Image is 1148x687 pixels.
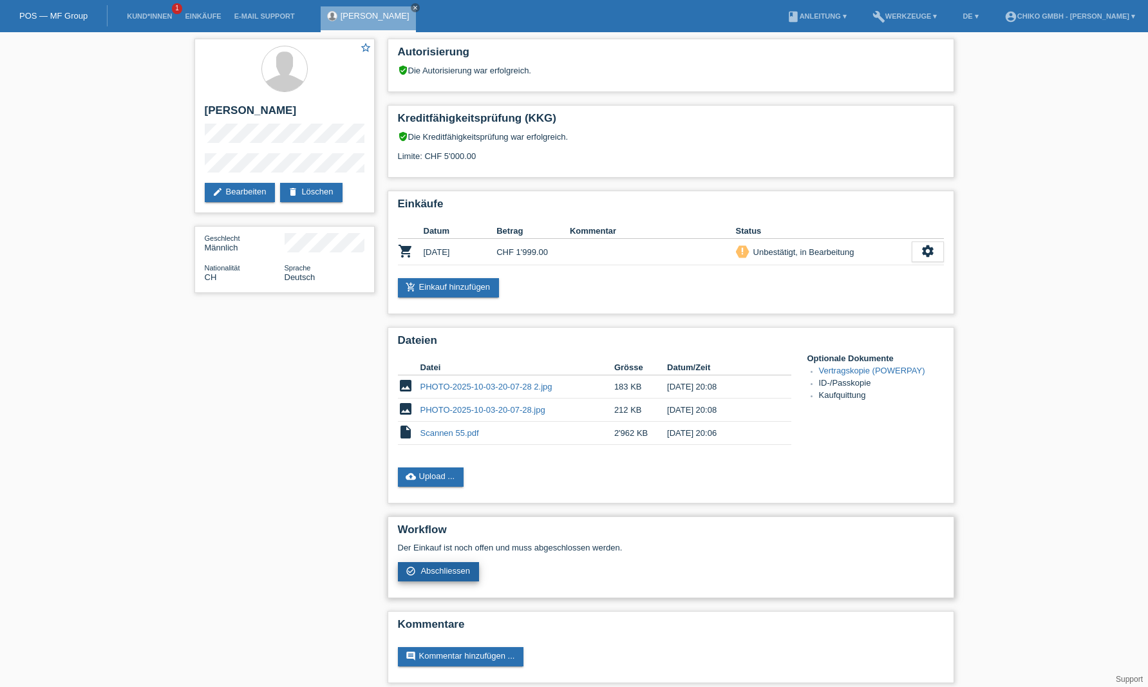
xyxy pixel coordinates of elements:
h2: Autorisierung [398,46,944,65]
span: Schweiz [205,272,217,282]
i: POSP00028267 [398,243,413,259]
span: Deutsch [285,272,315,282]
a: Einkäufe [178,12,227,20]
h4: Optionale Dokumente [807,353,944,363]
i: verified_user [398,65,408,75]
h2: Kreditfähigkeitsprüfung (KKG) [398,112,944,131]
a: bookAnleitung ▾ [780,12,853,20]
span: Sprache [285,264,311,272]
td: 183 KB [614,375,667,399]
i: account_circle [1004,10,1017,23]
span: Abschliessen [420,566,470,576]
i: check_circle_outline [406,566,416,576]
th: Grösse [614,360,667,375]
a: star_border [360,42,372,55]
a: [PERSON_NAME] [341,11,409,21]
a: cloud_uploadUpload ... [398,467,464,487]
td: CHF 1'999.00 [496,239,570,265]
th: Status [736,223,912,239]
th: Betrag [496,223,570,239]
span: 1 [172,3,182,14]
td: [DATE] 20:06 [667,422,773,445]
i: star_border [360,42,372,53]
i: close [412,5,419,11]
a: add_shopping_cartEinkauf hinzufügen [398,278,500,297]
a: check_circle_outline Abschliessen [398,562,480,581]
span: Geschlecht [205,234,240,242]
th: Datum/Zeit [667,360,773,375]
i: book [787,10,800,23]
div: Unbestätigt, in Bearbeitung [749,245,854,259]
a: account_circleChiko GmbH - [PERSON_NAME] ▾ [998,12,1142,20]
td: 2'962 KB [614,422,667,445]
li: Kaufquittung [819,390,944,402]
a: PHOTO-2025-10-03-20-07-28.jpg [420,405,545,415]
th: Kommentar [570,223,736,239]
a: DE ▾ [956,12,984,20]
i: settings [921,244,935,258]
a: Support [1116,675,1143,684]
div: Die Kreditfähigkeitsprüfung war erfolgreich. Limite: CHF 5'000.00 [398,131,944,171]
li: ID-/Passkopie [819,378,944,390]
div: Männlich [205,233,285,252]
a: commentKommentar hinzufügen ... [398,647,524,666]
a: Vertragskopie (POWERPAY) [819,366,925,375]
h2: Kommentare [398,618,944,637]
h2: Workflow [398,523,944,543]
div: Die Autorisierung war erfolgreich. [398,65,944,75]
p: Der Einkauf ist noch offen und muss abgeschlossen werden. [398,543,944,552]
th: Datei [420,360,614,375]
td: [DATE] 20:08 [667,399,773,422]
a: POS — MF Group [19,11,88,21]
i: priority_high [738,247,747,256]
a: deleteLöschen [280,183,342,202]
i: insert_drive_file [398,424,413,440]
i: comment [406,651,416,661]
i: verified_user [398,131,408,142]
td: [DATE] 20:08 [667,375,773,399]
a: close [411,3,420,12]
th: Datum [424,223,497,239]
span: Nationalität [205,264,240,272]
a: PHOTO-2025-10-03-20-07-28 2.jpg [420,382,552,391]
i: add_shopping_cart [406,282,416,292]
i: build [872,10,885,23]
i: edit [212,187,223,197]
i: image [398,401,413,417]
i: cloud_upload [406,471,416,482]
a: buildWerkzeuge ▾ [866,12,944,20]
a: E-Mail Support [228,12,301,20]
td: [DATE] [424,239,497,265]
td: 212 KB [614,399,667,422]
a: Kund*innen [120,12,178,20]
a: editBearbeiten [205,183,276,202]
h2: Dateien [398,334,944,353]
a: Scannen 55.pdf [420,428,479,438]
i: delete [288,187,298,197]
i: image [398,378,413,393]
h2: [PERSON_NAME] [205,104,364,124]
h2: Einkäufe [398,198,944,217]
